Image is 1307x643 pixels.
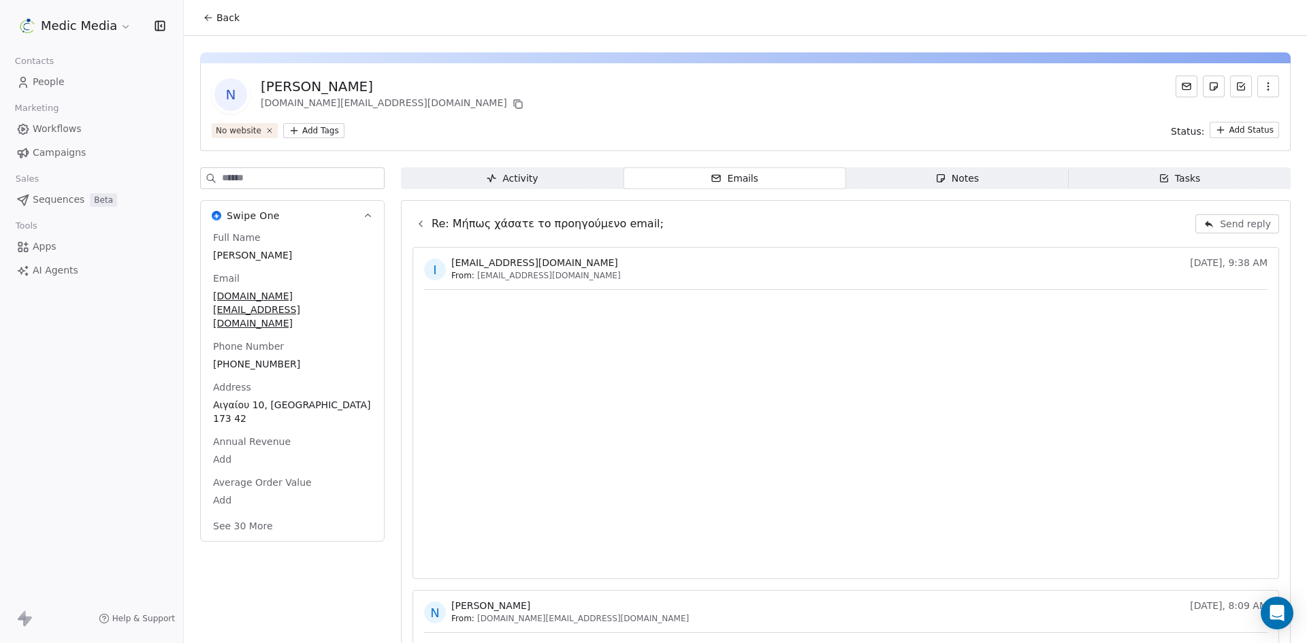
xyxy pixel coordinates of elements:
div: Open Intercom Messenger [1261,597,1293,629]
span: [PHONE_NUMBER] [213,357,372,371]
span: Phone Number [210,340,287,353]
span: Re: Μήπως χάσατε το προηγούμενο email; [432,216,664,232]
a: AI Agents [11,259,172,282]
span: Campaigns [33,146,86,160]
span: Send reply [1220,217,1271,231]
span: Beta [90,193,117,207]
div: Ν [430,604,439,622]
span: Full Name [210,231,263,244]
a: Workflows [11,118,172,140]
span: AI Agents [33,263,78,278]
div: Swipe OneSwipe One [201,231,384,541]
div: Activity [486,171,538,186]
div: Notes [935,171,979,186]
span: Sales [10,169,45,189]
span: [DOMAIN_NAME][EMAIL_ADDRESS][DOMAIN_NAME] [477,613,689,624]
span: [DATE], 9:38 AM [1190,256,1268,269]
span: Address [210,380,254,394]
span: [EMAIL_ADDRESS][DOMAIN_NAME] [451,256,618,269]
a: People [11,71,172,93]
span: Add [213,493,372,507]
button: Send reply [1195,214,1279,233]
span: [DOMAIN_NAME][EMAIL_ADDRESS][DOMAIN_NAME] [213,289,372,330]
span: Email [210,271,242,285]
button: Swipe OneSwipe One [201,201,384,231]
a: Help & Support [99,613,175,624]
span: [PERSON_NAME] [451,599,530,612]
span: From: [451,613,474,624]
div: [DOMAIN_NAME][EMAIL_ADDRESS][DOMAIN_NAME] [261,96,526,112]
img: Logoicon.png [19,18,35,34]
img: Swipe One [212,211,221,220]
span: From: [451,270,474,281]
button: Add Status [1210,122,1279,138]
span: Annual Revenue [210,435,293,448]
span: People [33,75,65,89]
span: Help & Support [112,613,175,624]
span: Contacts [9,51,60,71]
a: Campaigns [11,142,172,164]
button: Add Tags [283,123,344,138]
div: Tasks [1159,171,1201,186]
span: Medic Media [41,17,117,35]
span: Add [213,452,372,466]
span: Average Order Value [210,476,314,489]
button: Back [195,5,248,30]
span: Sequences [33,193,84,207]
span: Tools [10,216,43,236]
span: Ν [214,78,247,111]
div: [PERSON_NAME] [261,77,526,96]
span: Workflows [33,122,82,136]
span: Status: [1171,125,1204,138]
span: [PERSON_NAME] [213,248,372,262]
div: No website [216,125,261,137]
span: [EMAIL_ADDRESS][DOMAIN_NAME] [477,270,621,281]
button: See 30 More [205,514,281,538]
button: Medic Media [16,14,134,37]
div: i [433,261,436,279]
a: Apps [11,235,172,258]
span: Back [216,11,240,24]
span: Αιγαίου 10, [GEOGRAPHIC_DATA] 173 42 [213,398,372,425]
span: Apps [33,240,57,254]
span: Marketing [9,98,65,118]
span: [DATE], 8:09 AM [1190,599,1268,612]
span: Swipe One [227,209,280,222]
a: SequencesBeta [11,188,172,211]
